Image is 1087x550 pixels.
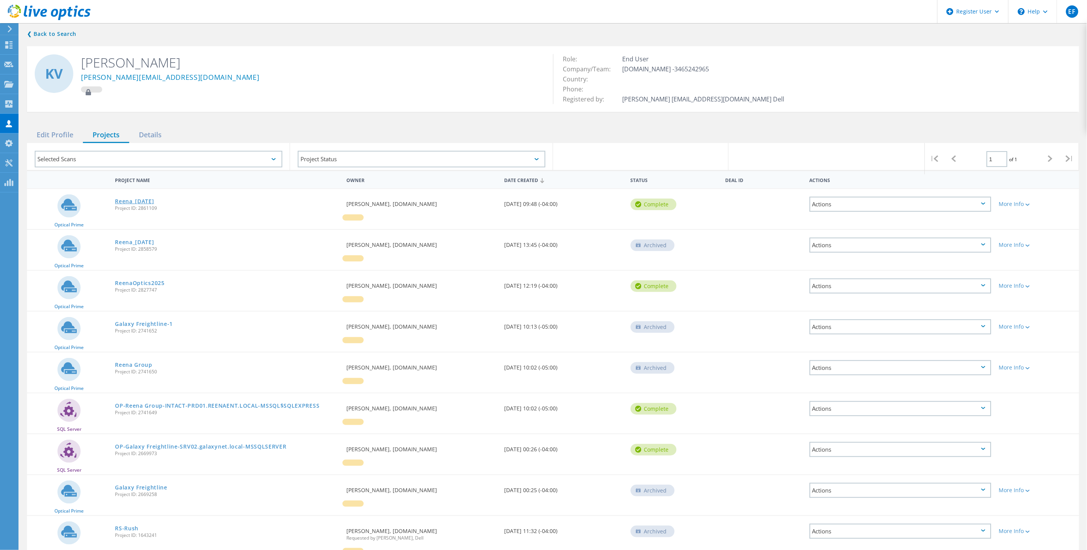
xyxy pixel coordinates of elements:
[501,475,627,501] div: [DATE] 00:25 (-04:00)
[298,151,545,167] div: Project Status
[35,151,282,167] div: Selected Scans
[83,127,129,143] div: Projects
[563,75,596,83] span: Country:
[115,526,138,531] a: RS-Rush
[115,247,339,251] span: Project ID: 2858579
[1068,8,1075,15] span: EF
[810,238,991,253] div: Actions
[623,65,717,73] span: [DOMAIN_NAME] -3465242965
[343,172,500,187] div: Owner
[115,403,319,408] a: OP-Reena Group-INTACT-PRD01.REENAENT.LOCAL-MSSQL$SQLEXPRESS
[810,278,991,294] div: Actions
[115,485,167,490] a: Galaxy Freightline
[115,280,165,286] a: ReenaOptics2025
[501,189,627,214] div: [DATE] 09:48 (-04:00)
[631,403,677,415] div: Complete
[343,271,500,296] div: [PERSON_NAME], [DOMAIN_NAME]
[810,197,991,212] div: Actions
[343,393,500,419] div: [PERSON_NAME], [DOMAIN_NAME]
[1060,143,1079,174] div: |
[343,230,500,255] div: [PERSON_NAME], [DOMAIN_NAME]
[115,240,154,245] a: Reena_[DATE]
[115,492,339,497] span: Project ID: 2669258
[631,526,675,537] div: Archived
[57,468,81,472] span: SQL Server
[8,16,91,22] a: Live Optics Dashboard
[501,230,627,255] div: [DATE] 13:45 (-04:00)
[111,172,343,187] div: Project Name
[563,95,612,103] span: Registered by:
[631,199,677,210] div: Complete
[115,369,339,374] span: Project ID: 2741650
[999,365,1075,370] div: More Info
[631,444,677,456] div: Complete
[563,55,585,63] span: Role:
[1009,156,1018,163] span: of 1
[27,29,76,39] a: Back to search
[999,488,1075,493] div: More Info
[343,516,500,548] div: [PERSON_NAME], [DOMAIN_NAME]
[115,329,339,333] span: Project ID: 2741652
[115,451,339,456] span: Project ID: 2669973
[115,206,339,211] span: Project ID: 2861109
[115,288,339,292] span: Project ID: 2827747
[631,280,677,292] div: Complete
[627,172,722,187] div: Status
[631,485,675,496] div: Archived
[621,94,787,104] td: [PERSON_NAME] [EMAIL_ADDRESS][DOMAIN_NAME] Dell
[631,362,675,374] div: Archived
[810,524,991,539] div: Actions
[343,353,500,378] div: [PERSON_NAME], [DOMAIN_NAME]
[501,516,627,542] div: [DATE] 11:32 (-04:00)
[810,483,991,498] div: Actions
[810,442,991,457] div: Actions
[54,509,84,513] span: Optical Prime
[346,536,496,540] span: Requested by [PERSON_NAME], Dell
[501,393,627,419] div: [DATE] 10:02 (-05:00)
[81,54,542,71] h2: [PERSON_NAME]
[501,271,627,296] div: [DATE] 12:19 (-04:00)
[54,345,84,350] span: Optical Prime
[999,528,1075,534] div: More Info
[115,444,287,449] a: OP-Galaxy Freightline-SRV02.galaxynet.local-MSSQLSERVER
[115,362,152,368] a: Reena Group
[501,312,627,337] div: [DATE] 10:13 (-05:00)
[501,434,627,460] div: [DATE] 00:26 (-04:00)
[115,533,339,538] span: Project ID: 1643241
[999,242,1075,248] div: More Info
[621,54,787,64] td: End User
[501,353,627,378] div: [DATE] 10:02 (-05:00)
[999,324,1075,329] div: More Info
[115,199,154,204] a: Reena_[DATE]
[925,143,944,174] div: |
[721,172,805,187] div: Deal Id
[810,401,991,416] div: Actions
[54,304,84,309] span: Optical Prime
[45,67,63,81] span: KV
[810,360,991,375] div: Actions
[129,127,171,143] div: Details
[81,74,260,82] a: [PERSON_NAME][EMAIL_ADDRESS][DOMAIN_NAME]
[343,189,500,214] div: [PERSON_NAME], [DOMAIN_NAME]
[806,172,995,187] div: Actions
[343,312,500,337] div: [PERSON_NAME], [DOMAIN_NAME]
[54,263,84,268] span: Optical Prime
[999,283,1075,288] div: More Info
[501,172,627,187] div: Date Created
[115,410,339,415] span: Project ID: 2741649
[563,85,591,93] span: Phone:
[563,65,619,73] span: Company/Team:
[1018,8,1025,15] svg: \n
[343,434,500,460] div: [PERSON_NAME], [DOMAIN_NAME]
[631,321,675,333] div: Archived
[999,201,1075,207] div: More Info
[54,386,84,391] span: Optical Prime
[57,427,81,432] span: SQL Server
[343,475,500,501] div: [PERSON_NAME], [DOMAIN_NAME]
[631,240,675,251] div: Archived
[115,321,173,327] a: Galaxy Freightline-1
[54,223,84,227] span: Optical Prime
[810,319,991,334] div: Actions
[27,127,83,143] div: Edit Profile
